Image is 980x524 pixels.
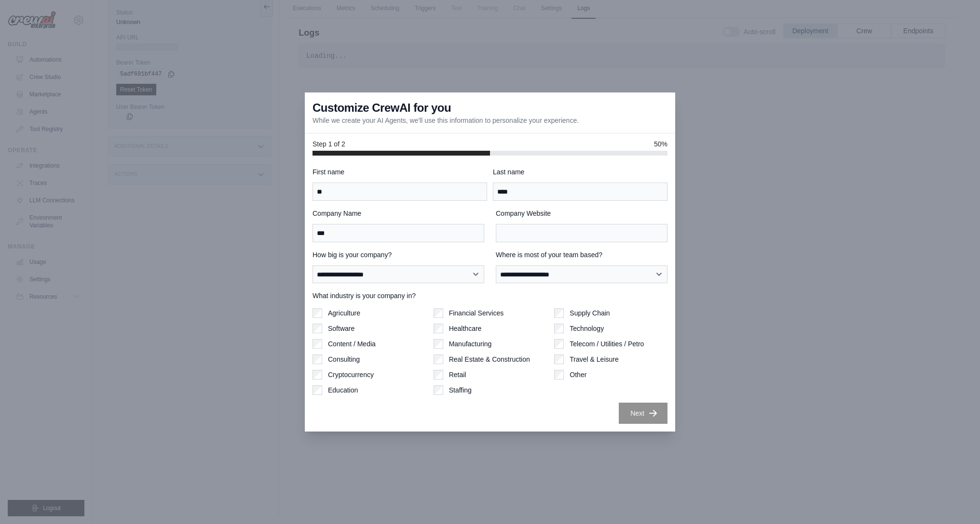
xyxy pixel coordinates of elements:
[570,308,610,318] label: Supply Chain
[328,385,358,395] label: Education
[449,324,482,333] label: Healthcare
[313,100,451,116] h3: Customize CrewAI for you
[313,291,667,301] label: What industry is your company in?
[496,250,667,260] label: Where is most of your team based?
[328,354,360,364] label: Consulting
[449,354,530,364] label: Real Estate & Construction
[449,308,504,318] label: Financial Services
[313,116,579,125] p: While we create your AI Agents, we'll use this information to personalize your experience.
[328,308,360,318] label: Agriculture
[654,139,667,149] span: 50%
[449,385,472,395] label: Staffing
[570,354,618,364] label: Travel & Leisure
[313,209,484,218] label: Company Name
[496,209,667,218] label: Company Website
[449,339,492,349] label: Manufacturing
[313,167,487,177] label: First name
[313,250,484,260] label: How big is your company?
[449,370,466,380] label: Retail
[570,324,604,333] label: Technology
[313,139,345,149] span: Step 1 of 2
[328,324,354,333] label: Software
[932,478,980,524] iframe: Chat Widget
[493,167,667,177] label: Last name
[328,370,374,380] label: Cryptocurrency
[328,339,376,349] label: Content / Media
[570,370,586,380] label: Other
[619,403,667,424] button: Next
[570,339,644,349] label: Telecom / Utilities / Petro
